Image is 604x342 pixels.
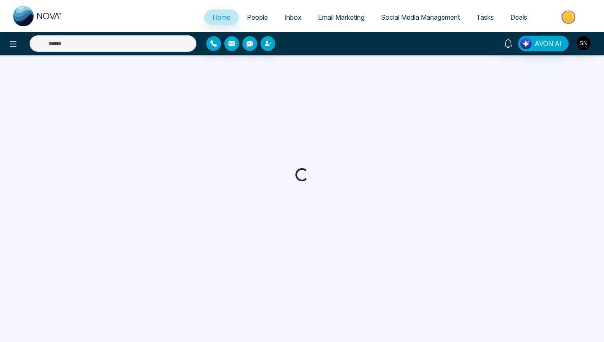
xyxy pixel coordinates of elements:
img: Lead Flow [520,38,532,49]
a: Home [204,9,239,25]
span: Inbox [284,13,302,21]
span: Social Media Management [381,13,460,21]
span: Tasks [476,13,494,21]
a: Email Marketing [310,9,373,25]
span: Deals [510,13,527,21]
a: Deals [502,9,535,25]
span: AVON AI [535,39,562,49]
a: People [239,9,276,25]
img: User Avatar [576,36,590,50]
a: Inbox [276,9,310,25]
img: Nova CRM Logo [13,6,62,26]
span: People [247,13,268,21]
img: Market-place.gif [539,8,599,26]
span: Home [212,13,231,21]
button: AVON AI [518,36,569,51]
span: Email Marketing [318,13,364,21]
a: Social Media Management [373,9,468,25]
a: Tasks [468,9,502,25]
